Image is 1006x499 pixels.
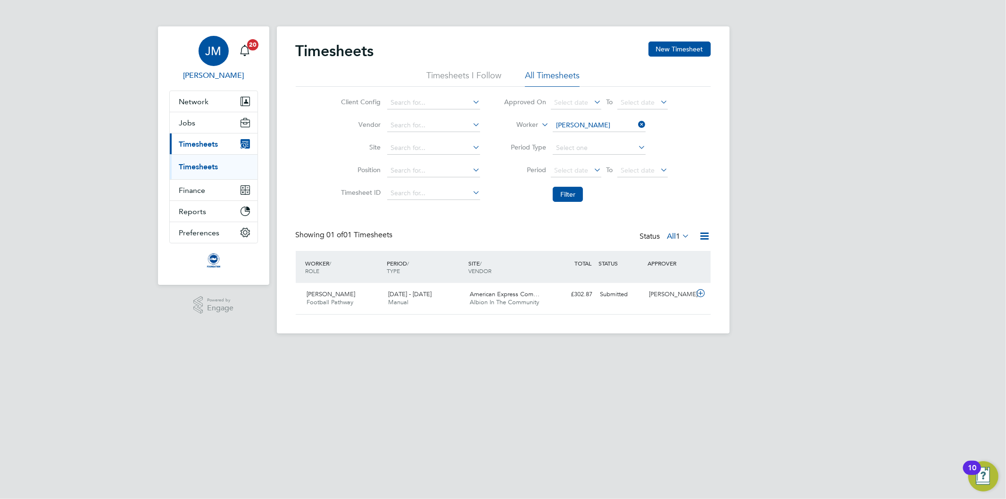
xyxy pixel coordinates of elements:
span: Network [179,97,209,106]
button: Filter [553,187,583,202]
a: Powered byEngage [193,296,233,314]
button: New Timesheet [648,42,711,57]
label: Site [338,143,381,151]
span: Preferences [179,228,220,237]
h2: Timesheets [296,42,374,60]
div: STATUS [597,255,646,272]
span: [DATE] - [DATE] [388,290,432,298]
div: 10 [968,468,976,480]
li: Timesheets I Follow [426,70,501,87]
label: Period [504,166,546,174]
span: Select date [621,98,655,107]
span: Powered by [207,296,233,304]
span: Jobs [179,118,196,127]
span: / [330,259,332,267]
span: TYPE [387,267,400,274]
span: 01 Timesheets [327,230,393,240]
div: Submitted [597,287,646,302]
img: albioninthecommunity-logo-retina.png [206,253,221,268]
input: Select one [553,141,646,155]
button: Open Resource Center, 10 new notifications [968,461,998,491]
span: To [603,164,615,176]
span: American Express Com… [470,290,540,298]
div: Status [640,230,692,243]
input: Search for... [387,96,480,109]
div: £302.87 [548,287,597,302]
label: Timesheet ID [338,188,381,197]
span: 01 of [327,230,344,240]
span: Reports [179,207,207,216]
span: [PERSON_NAME] [307,290,356,298]
button: Network [170,91,258,112]
label: Approved On [504,98,546,106]
a: Timesheets [179,162,218,171]
li: All Timesheets [525,70,580,87]
nav: Main navigation [158,26,269,285]
div: APPROVER [645,255,694,272]
input: Search for... [387,187,480,200]
div: [PERSON_NAME] [645,287,694,302]
a: Go to home page [169,253,258,268]
span: TOTAL [575,259,592,267]
input: Search for... [387,119,480,132]
span: Select date [621,166,655,175]
span: Albion In The Community [470,298,539,306]
button: Preferences [170,222,258,243]
button: Jobs [170,112,258,133]
span: / [480,259,482,267]
label: Worker [496,120,538,130]
span: ROLE [306,267,320,274]
a: 20 [235,36,254,66]
span: 1 [676,232,681,241]
span: Engage [207,304,233,312]
label: Client Config [338,98,381,106]
button: Timesheets [170,133,258,154]
a: JM[PERSON_NAME] [169,36,258,81]
div: Timesheets [170,154,258,179]
span: JM [206,45,222,57]
input: Search for... [553,119,646,132]
div: PERIOD [384,255,466,279]
label: Period Type [504,143,546,151]
span: Finance [179,186,206,195]
input: Search for... [387,141,480,155]
span: To [603,96,615,108]
span: Jo Morris [169,70,258,81]
button: Finance [170,180,258,200]
input: Search for... [387,164,480,177]
button: Reports [170,201,258,222]
div: WORKER [303,255,385,279]
div: SITE [466,255,548,279]
span: Timesheets [179,140,218,149]
span: Manual [388,298,408,306]
span: 20 [247,39,258,50]
label: All [667,232,690,241]
label: Vendor [338,120,381,129]
span: VENDOR [468,267,491,274]
span: Football Pathway [307,298,354,306]
span: / [407,259,409,267]
div: Showing [296,230,395,240]
span: Select date [554,166,588,175]
span: Select date [554,98,588,107]
label: Position [338,166,381,174]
